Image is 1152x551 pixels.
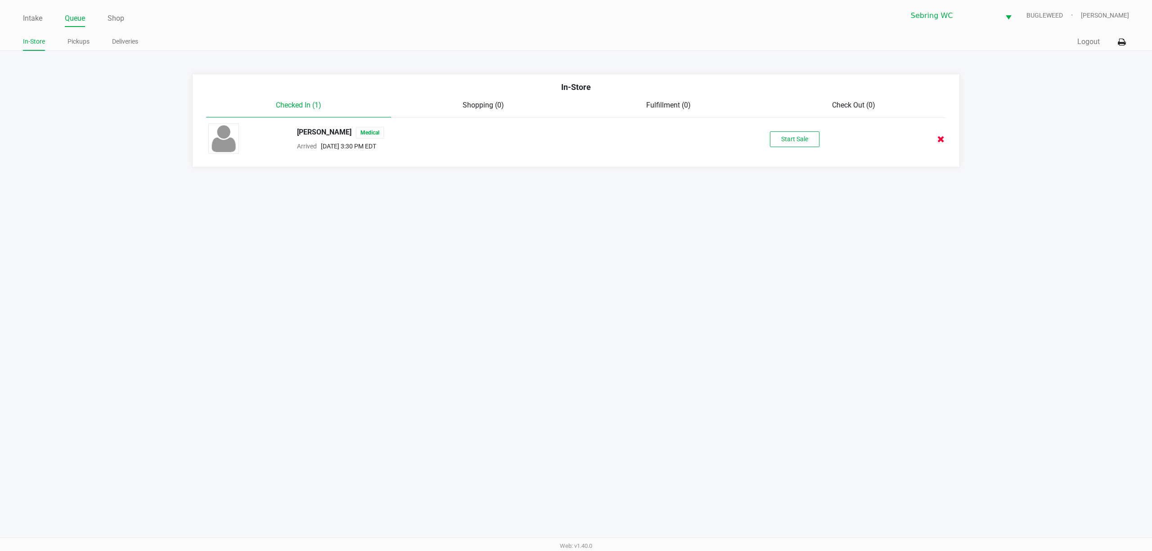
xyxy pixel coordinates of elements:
[1077,36,1100,47] button: Logout
[276,101,321,109] span: Checked In (1)
[108,12,124,25] a: Shop
[1026,11,1081,20] span: BUGLEWEED
[23,36,45,47] a: In-Store
[911,10,994,21] span: Sebring WC
[317,143,376,150] span: [DATE] 3:30 PM EDT
[560,542,592,549] span: Web: v1.40.0
[646,101,691,109] span: Fulfillment (0)
[1081,11,1129,20] span: [PERSON_NAME]
[112,36,138,47] a: Deliveries
[463,101,504,109] span: Shopping (0)
[1000,5,1017,26] button: Select
[770,131,819,147] button: Start Sale
[561,82,591,92] span: In-Store
[23,12,42,25] a: Intake
[297,143,317,150] span: Arrived
[67,36,90,47] a: Pickups
[832,101,875,109] span: Check Out (0)
[65,12,85,25] a: Queue
[356,127,384,139] span: Medical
